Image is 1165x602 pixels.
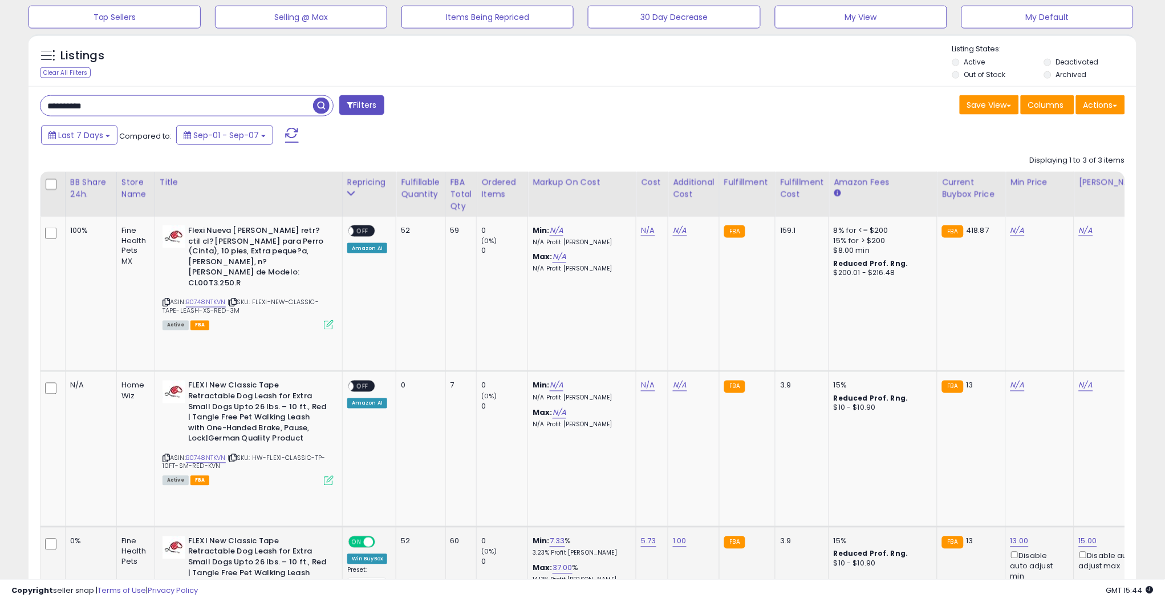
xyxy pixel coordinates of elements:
a: 15.00 [1079,536,1097,547]
span: 418.87 [967,225,989,236]
a: N/A [673,380,687,391]
div: Current Buybox Price [942,176,1001,200]
div: Title [160,176,338,188]
div: 59 [450,225,468,236]
button: My Default [961,6,1134,29]
span: All listings currently available for purchase on Amazon [163,321,189,330]
small: FBA [724,225,745,238]
div: Disable auto adjust min [1010,550,1065,582]
a: B0748NTKVN [186,454,226,463]
div: 0 [481,381,527,391]
a: N/A [641,225,655,236]
p: N/A Profit [PERSON_NAME] [533,421,627,429]
div: 0 [481,402,527,412]
div: seller snap | | [11,585,198,596]
div: Repricing [347,176,392,188]
div: $10 - $10.90 [834,559,928,569]
div: Clear All Filters [40,67,91,78]
a: B0748NTKVN [186,298,226,308]
div: % [533,563,627,584]
p: 14.13% Profit [PERSON_NAME] [533,576,627,584]
div: Additional Cost [673,176,715,200]
img: 41RhU98I8PL._SL40_.jpg [163,225,185,248]
div: Win BuyBox [347,554,388,564]
button: Last 7 Days [41,126,117,145]
div: 159.1 [780,225,820,236]
div: 60 [450,536,468,547]
div: Home Wiz [121,381,146,401]
div: Fine Health Pets MX [121,225,146,267]
a: N/A [553,407,566,419]
div: Fulfillable Quantity [401,176,440,200]
span: 13 [967,380,973,391]
span: FBA [190,321,210,330]
th: The percentage added to the cost of goods (COGS) that forms the calculator for Min & Max prices. [528,172,636,217]
small: FBA [942,536,963,549]
span: ON [350,537,364,547]
span: | SKU: HW-FLEXI-CLASSIC-TP-10FT-SM-RED-KVN [163,454,326,471]
div: N/A [70,381,108,391]
button: 30 Day Decrease [588,6,760,29]
label: Active [964,57,985,67]
p: N/A Profit [PERSON_NAME] [533,394,627,402]
div: Amazon AI [347,398,387,409]
small: (0%) [481,547,497,556]
label: Archived [1056,70,1087,79]
small: FBA [724,381,745,393]
div: Preset: [347,567,388,592]
div: Fine Health Pets [121,536,146,568]
p: Listing States: [952,44,1136,55]
button: Sep-01 - Sep-07 [176,126,273,145]
p: 3.23% Profit [PERSON_NAME] [533,550,627,557]
b: Max: [533,407,553,418]
small: FBA [942,225,963,238]
p: N/A Profit [PERSON_NAME] [533,239,627,247]
a: N/A [641,380,655,391]
span: 13 [967,536,973,547]
div: ASIN: [163,225,334,329]
span: OFF [354,227,372,236]
div: 52 [401,225,436,236]
div: BB Share 24h. [70,176,112,200]
div: 0 [481,246,527,256]
b: Reduced Prof. Rng. [834,259,908,269]
a: 37.00 [553,563,573,574]
b: Flexi Nueva [PERSON_NAME] retr?ctil cl?[PERSON_NAME] para Perro (Cinta), 10 pies, Extra peque?a, ... [188,225,327,292]
a: 1.00 [673,536,687,547]
a: N/A [550,380,563,391]
div: Disable auto adjust max [1079,550,1143,572]
small: (0%) [481,392,497,401]
div: Markup on Cost [533,176,631,188]
a: N/A [1079,225,1093,236]
div: $10 - $10.90 [834,403,928,413]
a: 13.00 [1010,536,1029,547]
button: Actions [1076,95,1125,115]
button: My View [775,6,947,29]
a: 7.33 [550,536,565,547]
b: FLEXI New Classic Tape Retractable Dog Leash for Extra Small Dogs Upto 26 lbs. – 10 ft., Red | Ta... [188,381,327,447]
span: Columns [1028,99,1064,111]
a: N/A [673,225,687,236]
div: Cost [641,176,663,188]
a: 5.73 [641,536,656,547]
button: Selling @ Max [215,6,387,29]
h5: Listings [60,48,104,64]
div: $8.00 min [834,246,928,256]
img: 41RhU98I8PL._SL40_.jpg [163,381,185,403]
button: Top Sellers [29,6,201,29]
b: Min: [533,225,550,236]
a: N/A [1010,225,1024,236]
div: FBA Total Qty [450,176,472,212]
div: Fulfillment Cost [780,176,824,200]
div: 3.9 [780,536,820,547]
button: Filters [339,95,384,115]
div: Displaying 1 to 3 of 3 items [1030,155,1125,166]
div: 15% [834,536,928,547]
b: Min: [533,536,550,547]
button: Items Being Repriced [401,6,574,29]
b: Reduced Prof. Rng. [834,394,908,403]
span: OFF [374,537,392,547]
b: Max: [533,563,553,573]
span: | SKU: FLEXI-NEW-CLASSIC-TAPE-LEASH-XS-RED-3M [163,298,319,315]
div: Ordered Items [481,176,523,200]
